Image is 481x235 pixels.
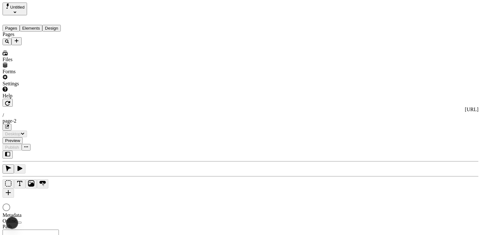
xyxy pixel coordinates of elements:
div: Help [3,93,79,99]
div: Forms [3,69,79,75]
button: Preview [3,137,23,144]
span: Publish [5,145,19,150]
button: Button [37,179,48,189]
button: Pages [3,25,20,32]
button: Publish [3,144,22,151]
span: Online [3,218,17,224]
div: Pages [3,32,79,37]
button: Add new [11,37,22,45]
div: Settings [3,81,79,87]
button: Desktop [3,131,27,137]
button: Elements [20,25,43,32]
button: Text [14,179,25,189]
button: Design [42,25,61,32]
button: Select site [3,3,27,15]
span: Untitled [10,5,24,10]
span: Preview [5,138,20,143]
button: Image [25,179,37,189]
div: [URL] [3,107,478,112]
button: Box [3,179,14,189]
div: / [3,112,478,118]
span: Path [3,224,11,229]
div: Metadata [3,212,79,218]
span: Desktop [5,132,21,136]
div: Files [3,57,79,62]
div: page-2 [3,118,478,124]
